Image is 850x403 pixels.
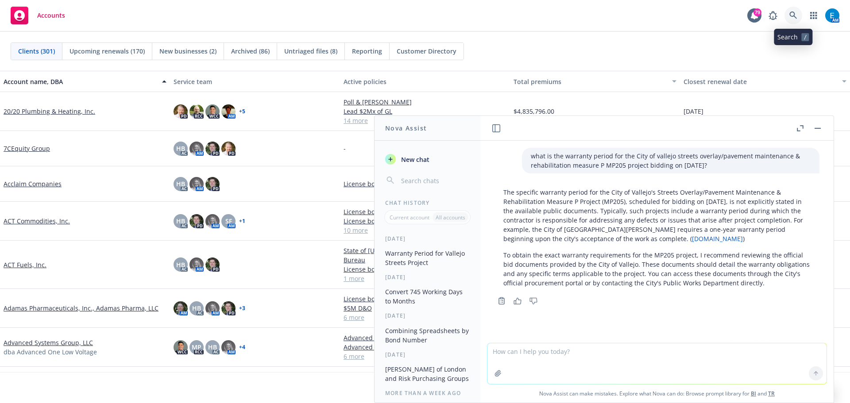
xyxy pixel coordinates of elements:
div: More than a week ago [375,389,480,397]
button: Convert 745 Working Days to Months [382,284,473,308]
button: Thumbs down [526,295,541,307]
button: New chat [382,151,473,167]
a: 7CEquity Group [4,144,50,153]
span: New businesses (2) [159,46,216,56]
img: photo [189,142,204,156]
a: + 1 [239,219,245,224]
span: Archived (86) [231,46,270,56]
a: License bond | CA CLB [344,179,506,188]
div: [DATE] [375,273,480,281]
p: All accounts [436,214,465,221]
a: Advanced Systems Group, LLC - Management Liability [344,342,506,352]
a: 1 more [344,274,506,283]
div: Active policies [344,77,506,86]
span: Upcoming renewals (170) [70,46,145,56]
a: Advanced Systems Group, LLC [4,338,93,347]
span: HB [176,260,185,269]
div: [DATE] [375,351,480,358]
div: Service team [174,77,336,86]
span: Untriaged files (8) [284,46,337,56]
a: ACT Commodities, Inc. [4,216,70,226]
a: + 4 [239,345,245,350]
span: HB [208,342,217,352]
span: Reporting [352,46,382,56]
a: TR [768,390,775,397]
span: dba Advanced One Low Voltage [4,347,97,357]
a: 6 more [344,352,506,361]
div: 79 [753,8,761,16]
span: Accounts [37,12,65,19]
svg: Copy to clipboard [498,297,506,305]
input: Search chats [399,174,470,187]
span: [DATE] [684,107,703,116]
a: 14 more [344,116,506,125]
img: photo [221,142,236,156]
img: photo [189,257,204,272]
span: $4,835,796.00 [514,107,554,116]
a: Accounts [7,3,69,28]
img: photo [221,340,236,354]
img: photo [189,214,204,228]
a: Report a Bug [764,7,782,24]
button: Active policies [340,71,510,92]
span: HB [176,144,185,153]
span: - [344,144,346,153]
p: To obtain the exact warranty requirements for the MP205 project, I recommend reviewing the offici... [503,250,811,288]
p: what is the warranty period for the City of vallejo streets overlay/pavement maintenance & rehabi... [531,151,811,170]
a: License bond | TN Fuels Tax Bond [344,207,506,216]
p: Current account [390,214,429,221]
img: photo [174,301,188,315]
a: Advanced Systems Group, LLC - Ocean Marine / Cargo [344,333,506,342]
a: 10 more [344,226,506,235]
img: photo [825,8,839,23]
a: $5M D&O [344,303,506,313]
h1: Nova Assist [385,123,427,133]
button: Closest renewal date [680,71,850,92]
span: HB [176,216,185,226]
span: SF [225,216,232,226]
a: Lead $2Mx of GL [344,107,506,116]
p: The specific warranty period for the City of Vallejo's Streets Overlay/Pavement Maintenance & Reh... [503,188,811,243]
span: MP [192,342,201,352]
button: Service team [170,71,340,92]
span: Customer Directory [397,46,456,56]
img: photo [205,301,220,315]
span: New chat [399,155,429,164]
img: photo [174,104,188,119]
div: Total premiums [514,77,667,86]
div: Closest renewal date [684,77,837,86]
a: BI [751,390,756,397]
img: photo [205,142,220,156]
span: Clients (301) [18,46,55,56]
span: Nova Assist can make mistakes. Explore what Nova can do: Browse prompt library for and [484,384,830,403]
img: photo [189,177,204,191]
span: HB [176,179,185,188]
a: 6 more [344,313,506,322]
img: photo [205,104,220,119]
a: Poll & [PERSON_NAME] [344,97,506,107]
button: Warranty Period for Vallejo Streets Project [382,246,473,270]
a: State of [US_STATE] - Dept. of Revenue - Petroleum Tax Bureau [344,246,506,265]
button: [PERSON_NAME] of London and Risk Purchasing Groups [382,362,473,386]
div: [DATE] [375,312,480,319]
div: [DATE] [375,235,480,242]
button: Total premiums [510,71,680,92]
a: Adamas Pharmaceuticals, Inc., Adamas Pharma, LLC [4,303,158,313]
a: + 3 [239,306,245,311]
img: photo [174,340,188,354]
a: Switch app [805,7,823,24]
a: License bond | WA Fuel Tax Bond [344,216,506,226]
img: photo [205,257,220,272]
a: License bond | FL Department of Revenue [344,265,506,274]
a: Acclaim Companies [4,179,62,188]
img: photo [205,214,220,228]
span: HB [192,303,201,313]
button: Combining Spreadsheets by Bond Number [382,323,473,347]
div: Account name, DBA [4,77,157,86]
a: ACT Fuels, Inc. [4,260,46,269]
a: 20/20 Plumbing & Heating, Inc. [4,107,95,116]
a: Search [784,7,802,24]
img: photo [221,301,236,315]
a: License bond | MS Board of Pharmacy [344,294,506,303]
